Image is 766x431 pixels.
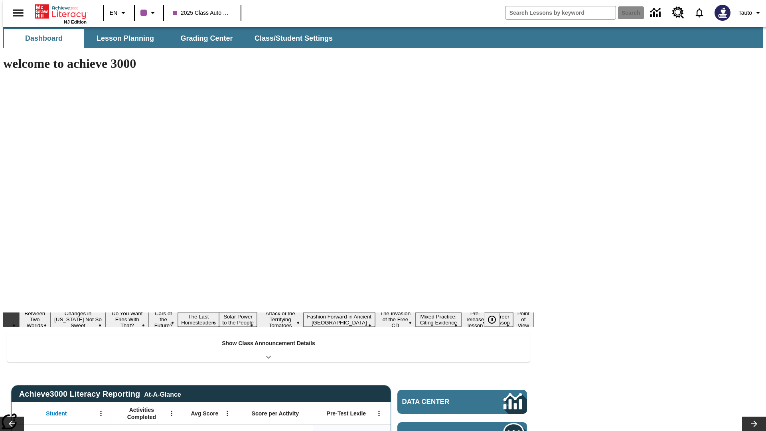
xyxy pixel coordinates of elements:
a: Notifications [689,2,710,23]
button: Dashboard [4,29,84,48]
button: Slide 6 Solar Power to the People [219,312,257,327]
span: Grading Center [180,34,233,43]
span: Activities Completed [115,406,168,421]
div: Show Class Announcement Details [7,334,530,362]
p: Show Class Announcement Details [222,339,315,348]
a: Data Center [646,2,667,24]
button: Language: EN, Select a language [106,6,132,20]
button: Select a new avatar [710,2,735,23]
button: Open side menu [6,1,30,25]
button: Open Menu [221,407,233,419]
span: Class/Student Settings [255,34,333,43]
span: Pre-Test Lexile [327,410,366,417]
input: search field [505,6,616,19]
button: Slide 7 Attack of the Terrifying Tomatoes [257,309,304,330]
h1: welcome to achieve 3000 [3,56,534,71]
button: Open Menu [95,407,107,419]
button: Open Menu [373,407,385,419]
button: Lesson carousel, Next [742,417,766,431]
button: Pause [484,312,500,327]
div: SubNavbar [3,27,763,48]
button: Slide 11 Pre-release lesson [461,309,490,330]
span: Score per Activity [252,410,299,417]
button: Lesson Planning [85,29,165,48]
span: Achieve3000 Literacy Reporting [19,389,181,399]
span: Dashboard [25,34,63,43]
button: Grading Center [167,29,247,48]
span: Tauto [738,9,752,17]
button: Slide 4 Cars of the Future? [149,309,178,330]
span: Avg Score [191,410,218,417]
button: Class/Student Settings [248,29,339,48]
button: Slide 9 The Invasion of the Free CD [375,309,416,330]
div: Home [35,3,87,24]
a: Home [35,4,87,20]
div: Pause [484,312,508,327]
button: Slide 1 Between Two Worlds [19,309,51,330]
div: SubNavbar [3,29,340,48]
button: Open Menu [166,407,178,419]
span: 2025 Class Auto Grade 13 [173,9,232,17]
button: Slide 13 Point of View [513,309,534,330]
span: Student [46,410,67,417]
div: At-A-Glance [144,389,181,398]
span: Lesson Planning [97,34,154,43]
button: Slide 8 Fashion Forward in Ancient Rome [304,312,375,327]
span: EN [110,9,117,17]
span: Data Center [402,398,477,406]
button: Class color is purple. Change class color [137,6,161,20]
a: Resource Center, Will open in new tab [667,2,689,24]
button: Slide 3 Do You Want Fries With That? [105,309,149,330]
button: Slide 2 Changes in Hawaii Not So Sweet [51,309,106,330]
button: Slide 5 The Last Homesteaders [178,312,219,327]
img: Avatar [715,5,730,21]
button: Slide 10 Mixed Practice: Citing Evidence [416,312,461,327]
button: Profile/Settings [735,6,766,20]
span: NJ Edition [64,20,87,24]
a: Data Center [397,390,527,414]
